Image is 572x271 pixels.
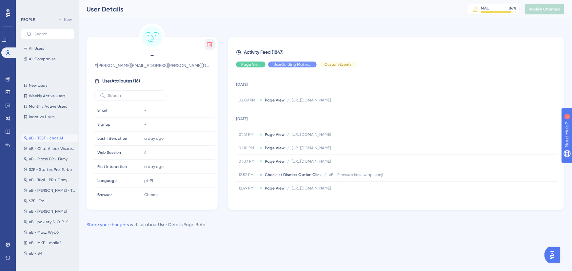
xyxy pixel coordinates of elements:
[265,172,322,177] span: Checklist Dismiss Option Click
[29,177,67,183] span: eB - Trial - BR + Firmy
[29,146,75,151] span: eB - Chat AI bez Wsparcia
[87,222,129,227] a: Share your thoughts
[56,16,74,24] button: New
[21,176,78,184] button: eB - Trial - BR + Firmy
[287,132,289,137] span: /
[21,239,78,247] button: eB - MKP - maile2
[239,132,257,137] span: 01.41 PM
[97,178,117,183] span: Language
[46,3,48,9] div: 3
[239,159,257,164] span: 01.07 PM
[29,188,75,193] span: eB - [PERSON_NAME] - TRIAL
[144,122,146,127] span: -
[265,159,285,164] span: Page View
[29,209,67,214] span: eB - [PERSON_NAME]
[144,192,159,197] span: Chrome
[21,145,78,153] button: eB - Chat AI bez Wsparcia
[21,17,35,22] div: PEOPLE
[21,155,78,163] button: eB - Płatni BR + Firmy
[287,145,289,151] span: /
[236,73,558,94] td: [DATE]
[292,98,331,103] span: [URL][DOMAIN_NAME]
[97,164,127,169] span: First Interaction
[29,251,42,256] span: eB - BR
[481,6,489,11] div: MAU
[29,240,61,245] span: eB - MKP - maile2
[324,172,326,177] span: /
[292,145,331,151] span: [URL][DOMAIN_NAME]
[265,132,285,137] span: Page View
[144,108,146,113] span: -
[97,136,127,141] span: Last Interaction
[21,218,78,226] button: eB - pakiety S, O, P, K
[97,150,121,155] span: Web Session
[239,186,257,191] span: 12.49 PM
[244,48,284,56] span: Activity Feed (1847)
[265,199,307,204] span: Checklist Widget View
[29,83,47,88] span: New Users
[94,62,210,69] span: # [PERSON_NAME][EMAIL_ADDRESS][PERSON_NAME][DOMAIN_NAME]
[144,150,147,155] span: 4
[144,178,154,183] span: pl-PL
[287,186,289,191] span: /
[239,199,257,204] span: 12.01 PM
[29,167,72,172] span: SZF - Starter, Pro, Turbo
[509,6,516,11] div: 86 %
[21,187,78,194] button: eB - [PERSON_NAME] - TRIAL
[29,230,60,235] span: eB - Masz Wybór
[29,219,68,225] span: eB - pakiety S, O, P, K
[34,32,69,36] input: Search
[325,62,351,67] span: Custom Events
[292,186,331,191] span: [URL][DOMAIN_NAME]
[241,62,260,67] span: Page View
[144,164,164,169] time: a day ago
[29,56,55,62] span: All Companies
[21,228,78,236] button: eB - Masz Wybór
[21,92,74,100] button: Weekly Active Users
[29,104,67,109] span: Monthly Active Users
[15,2,41,9] span: Need Help?
[265,98,285,103] span: Page View
[21,55,74,63] button: All Companies
[239,172,257,177] span: 12.52 PM
[29,156,68,162] span: eB - Płatni BR + Firmy
[21,166,78,173] button: SZF - Starter, Pro, Turbo
[21,102,74,110] button: Monthly Active Users
[21,45,74,52] button: All Users
[525,4,564,14] button: Publish Changes
[29,46,44,51] span: All Users
[21,113,74,121] button: Inactive Users
[21,208,78,215] button: eB - [PERSON_NAME]
[529,7,560,12] span: Publish Changes
[239,98,257,103] span: 02.09 PM
[265,186,285,191] span: Page View
[29,135,63,141] span: eB - TEST - chat AI
[94,50,210,60] span: -
[21,81,74,89] button: New Users
[102,77,140,85] span: User Attributes ( 16 )
[287,159,289,164] span: /
[544,245,564,265] iframe: UserGuiding AI Assistant Launcher
[29,198,47,204] span: SZF - Trail
[108,93,161,98] input: Search
[236,107,558,128] td: [DATE]
[97,108,107,113] span: Email
[29,93,65,99] span: Weekly Active Users
[21,134,78,142] button: eB - TEST - chat AI
[292,132,331,137] span: [URL][DOMAIN_NAME]
[29,114,54,119] span: Inactive Users
[265,145,285,151] span: Page View
[239,145,257,151] span: 01.10 PM
[97,122,110,127] span: Signup
[329,172,383,177] span: eB - Pierwsze kroki w aplikacji
[87,5,451,14] div: User Details
[287,98,289,103] span: /
[273,62,311,67] span: UserGuiding Material
[144,136,164,141] time: a day ago
[64,17,72,22] span: New
[292,159,331,164] span: [URL][DOMAIN_NAME]
[21,249,78,257] button: eB - BR
[87,221,207,228] div: with us about User Details Page Beta .
[21,197,78,205] button: SZF - Trail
